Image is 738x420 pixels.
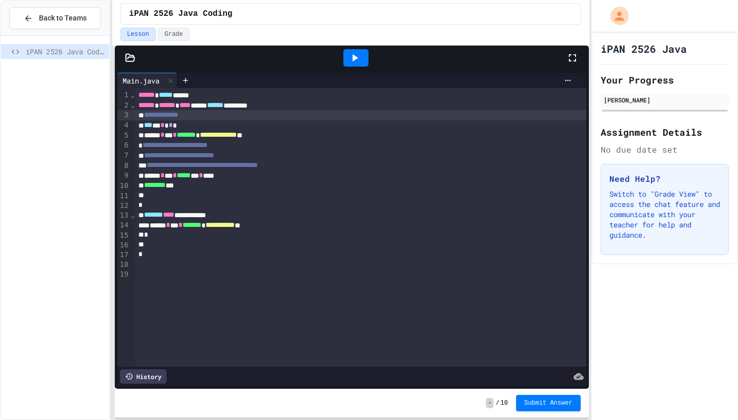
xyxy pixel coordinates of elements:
div: 6 [117,140,130,151]
div: History [120,369,167,384]
button: Grade [158,28,190,41]
h2: Your Progress [601,73,729,87]
h3: Need Help? [609,173,720,185]
button: Back to Teams [9,7,101,29]
div: 3 [117,110,130,120]
p: Switch to "Grade View" to access the chat feature and communicate with your teacher for help and ... [609,189,720,240]
div: 4 [117,120,130,131]
span: iPAN 2526 Java Coding [129,8,233,20]
div: 5 [117,131,130,141]
div: 2 [117,100,130,111]
div: 9 [117,171,130,181]
span: iPAN 2526 Java Coding [26,46,105,57]
div: 16 [117,240,130,250]
div: 10 [117,181,130,191]
div: My Account [600,4,631,28]
div: 19 [117,269,130,279]
div: 7 [117,151,130,161]
span: Fold line [130,91,135,99]
div: 15 [117,230,130,240]
h1: iPAN 2526 Java [601,41,687,56]
div: 12 [117,201,130,211]
span: - [486,398,494,408]
div: 18 [117,260,130,269]
div: No due date set [601,143,729,156]
div: 8 [117,161,130,171]
div: 1 [117,90,130,100]
div: Main.java [117,75,165,86]
span: Back to Teams [39,13,87,24]
div: 11 [117,191,130,201]
div: 17 [117,250,130,260]
h2: Assignment Details [601,125,729,139]
div: 14 [117,220,130,230]
button: Submit Answer [516,395,581,411]
button: Lesson [120,28,156,41]
span: Submit Answer [524,399,572,407]
span: 10 [501,399,508,407]
span: / [496,399,499,407]
span: Fold line [130,211,135,219]
div: 13 [117,211,130,221]
div: [PERSON_NAME] [604,95,726,104]
div: Main.java [117,73,177,88]
span: Fold line [130,101,135,109]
